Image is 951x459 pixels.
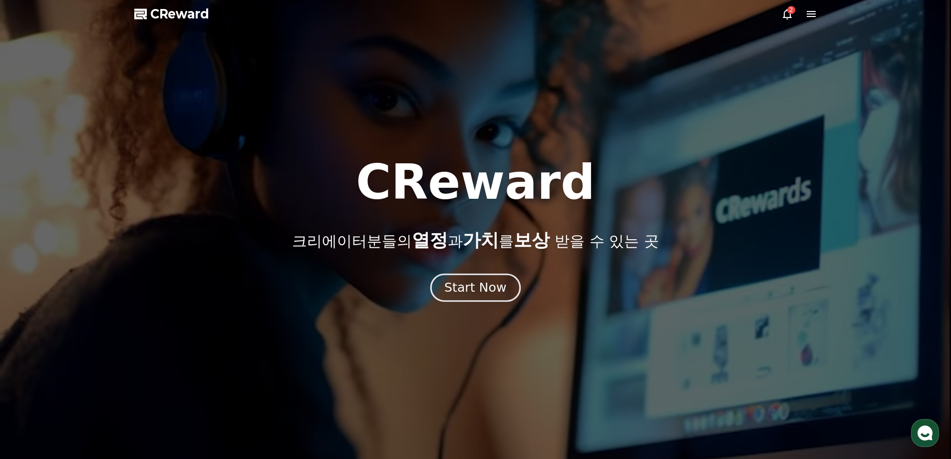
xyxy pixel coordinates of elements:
p: 크리에이터분들의 과 를 받을 수 있는 곳 [292,230,658,250]
span: 가치 [463,230,499,250]
span: 홈 [31,332,37,340]
span: 열정 [412,230,448,250]
a: 홈 [3,317,66,342]
a: 대화 [66,317,129,342]
div: 2 [787,6,795,14]
span: CReward [150,6,209,22]
span: 보상 [514,230,550,250]
a: CReward [134,6,209,22]
span: 대화 [91,332,103,340]
h1: CReward [356,158,595,206]
span: 설정 [154,332,166,340]
button: Start Now [430,273,521,302]
a: 설정 [129,317,192,342]
a: Start Now [432,284,519,294]
a: 2 [781,8,793,20]
div: Start Now [444,279,506,296]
